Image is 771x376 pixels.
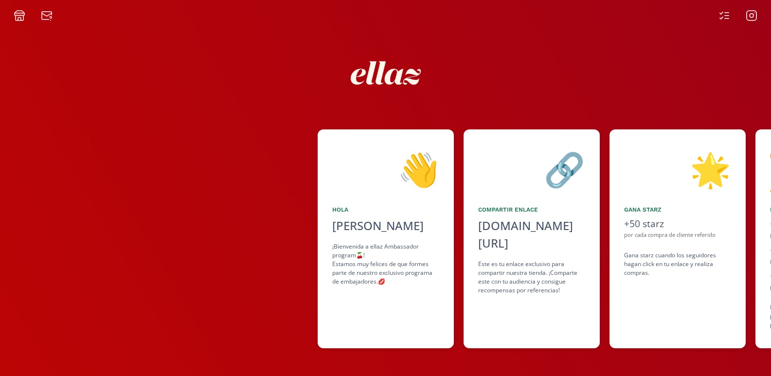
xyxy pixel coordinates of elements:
div: 👋 [332,144,439,194]
div: Hola [332,205,439,214]
div: 🌟 [624,144,731,194]
div: Gana starz cuando los seguidores hagan click en tu enlace y realiza compras . [624,251,731,277]
div: Compartir Enlace [478,205,585,214]
div: Este es tu enlace exclusivo para compartir nuestra tienda. ¡Comparte este con tu audiencia y cons... [478,260,585,295]
div: por cada compra de cliente referido [624,231,731,239]
img: nKmKAABZpYV7 [342,29,430,117]
div: Gana starz [624,205,731,214]
div: 🔗 [478,144,585,194]
div: +50 starz [624,217,731,231]
div: [PERSON_NAME] [332,217,439,234]
div: ¡Bienvenida a ellaz Ambassador program🍒! Estamos muy felices de que formes parte de nuestro exclu... [332,242,439,286]
div: [DOMAIN_NAME][URL] [478,217,585,252]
